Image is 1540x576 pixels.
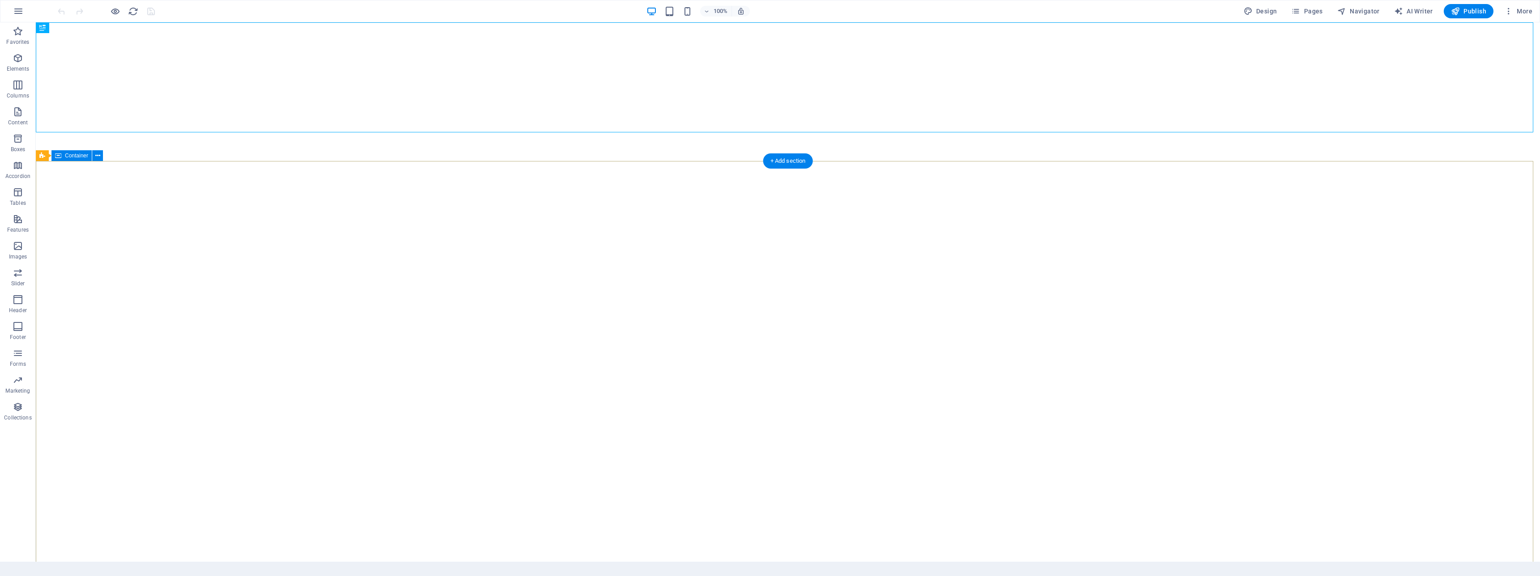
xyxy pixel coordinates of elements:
p: Boxes [11,146,26,153]
p: Favorites [6,38,29,46]
button: Publish [1444,4,1493,18]
button: AI Writer [1390,4,1437,18]
i: On resize automatically adjust zoom level to fit chosen device. [737,7,745,15]
div: Design (Ctrl+Alt+Y) [1240,4,1281,18]
button: More [1501,4,1536,18]
p: Features [7,226,29,233]
p: Header [9,307,27,314]
div: + Add section [763,153,813,169]
p: Slider [11,280,25,287]
span: Navigator [1337,7,1380,16]
button: Pages [1288,4,1326,18]
p: Forms [10,360,26,368]
h6: 100% [714,6,728,17]
button: 100% [700,6,732,17]
span: AI Writer [1394,7,1433,16]
button: Design [1240,4,1281,18]
button: Navigator [1334,4,1383,18]
p: Collections [4,414,31,421]
p: Tables [10,199,26,207]
span: Pages [1291,7,1322,16]
p: Accordion [5,173,30,180]
p: Images [9,253,27,260]
span: More [1504,7,1532,16]
p: Columns [7,92,29,99]
span: Design [1244,7,1277,16]
p: Content [8,119,28,126]
span: Publish [1451,7,1486,16]
button: Click here to leave preview mode and continue editing [110,6,120,17]
i: Reload page [128,6,138,17]
button: reload [128,6,138,17]
p: Marketing [5,387,30,394]
p: Elements [7,65,30,72]
p: Footer [10,334,26,341]
span: Container [65,153,88,158]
